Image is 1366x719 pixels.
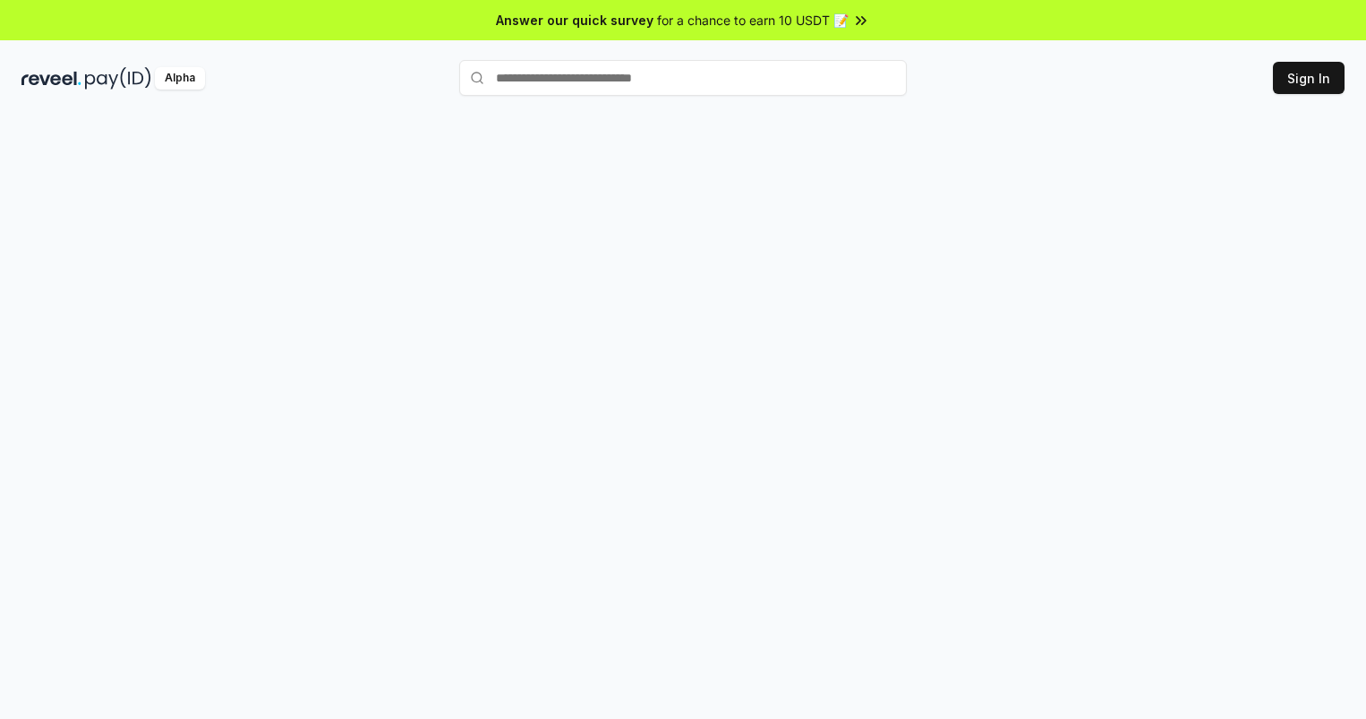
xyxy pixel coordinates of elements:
div: Alpha [155,67,205,90]
span: for a chance to earn 10 USDT 📝 [657,11,849,30]
img: pay_id [85,67,151,90]
button: Sign In [1273,62,1345,94]
img: reveel_dark [21,67,81,90]
span: Answer our quick survey [496,11,653,30]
